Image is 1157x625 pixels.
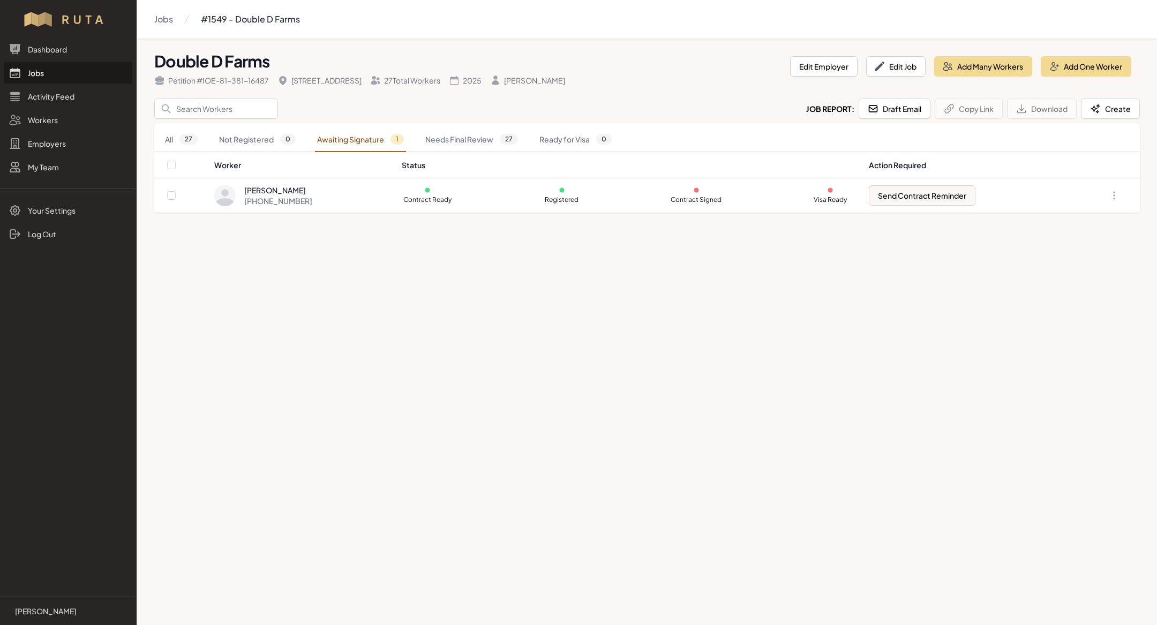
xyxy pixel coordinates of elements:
nav: Tabs [154,127,1140,152]
button: Create [1081,99,1140,119]
p: Visa Ready [805,195,856,204]
a: Employers [4,133,132,154]
p: Contract Ready [402,195,453,204]
span: 1 [390,134,404,145]
a: Jobs [4,62,132,84]
div: [PERSON_NAME] [244,185,312,195]
div: Petition # IOE-81-381-16487 [154,75,269,86]
button: Copy Link [935,99,1003,119]
div: 2025 [449,75,482,86]
a: Not Registered [217,127,298,152]
div: [STREET_ADDRESS] [277,75,362,86]
input: Search Workers [154,99,278,119]
a: My Team [4,156,132,178]
span: 27 [500,134,518,145]
p: Registered [536,195,588,204]
h2: Job Report: [806,103,854,114]
img: Workflow [22,11,114,28]
button: Draft Email [859,99,930,119]
button: Send Contract Reminder [869,185,975,206]
a: Workers [4,109,132,131]
span: 0 [280,134,296,145]
div: Worker [214,160,389,170]
nav: Breadcrumb [154,9,300,30]
p: [PERSON_NAME] [15,606,77,616]
h1: Double D Farms [154,51,782,71]
a: Jobs [154,9,173,30]
span: 0 [596,134,612,145]
a: Log Out [4,223,132,245]
button: Edit Employer [790,56,858,77]
div: [PERSON_NAME] [490,75,565,86]
a: Needs Final Review [423,127,520,152]
button: Edit Job [866,56,926,77]
th: Status [395,152,862,178]
a: Activity Feed [4,86,132,107]
a: Dashboard [4,39,132,60]
div: 27 Total Workers [370,75,440,86]
a: Awaiting Signature [315,127,406,152]
p: Contract Signed [671,195,722,204]
button: Download [1007,99,1077,119]
button: Add Many Workers [934,56,1032,77]
th: Action Required [862,152,1069,178]
a: Ready for Visa [537,127,614,152]
a: [PERSON_NAME] [9,606,128,616]
a: #1549 - Double D Farms [201,9,300,30]
div: [PHONE_NUMBER] [244,195,312,206]
a: All [163,127,200,152]
span: 27 [179,134,198,145]
button: Add One Worker [1041,56,1131,77]
a: Your Settings [4,200,132,221]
